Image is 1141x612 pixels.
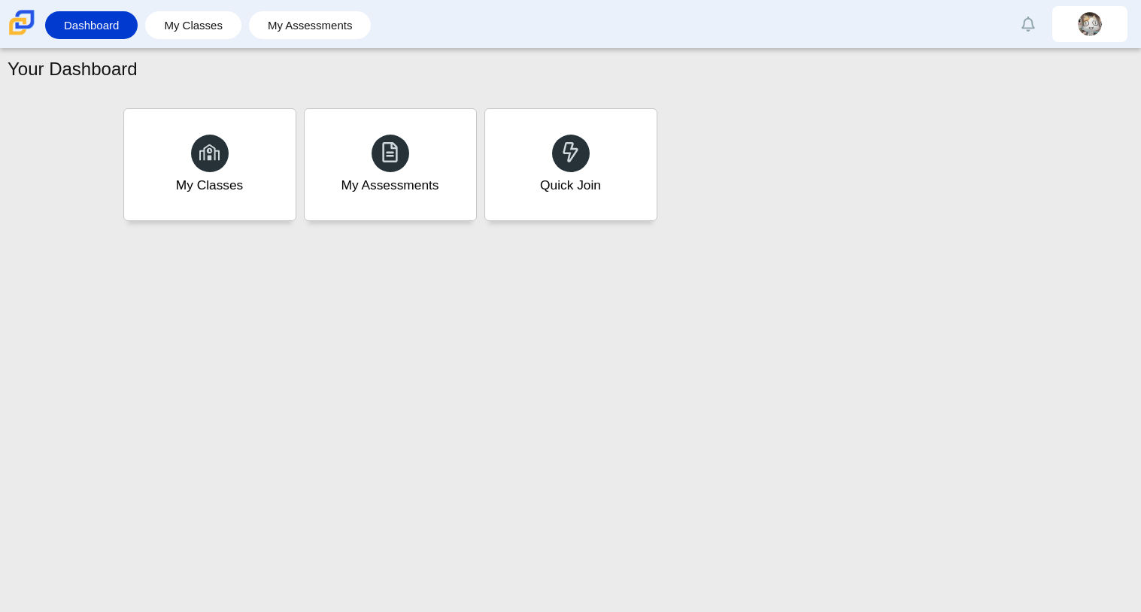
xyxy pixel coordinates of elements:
a: My Classes [153,11,234,39]
div: My Assessments [341,176,439,195]
h1: Your Dashboard [8,56,138,82]
a: My Classes [123,108,296,221]
img: jaran.ortizrodrigu.ZrtCeX [1078,12,1102,36]
a: My Assessments [304,108,477,221]
a: jaran.ortizrodrigu.ZrtCeX [1052,6,1127,42]
a: Quick Join [484,108,657,221]
div: My Classes [176,176,244,195]
div: Quick Join [540,176,601,195]
a: My Assessments [256,11,364,39]
a: Dashboard [53,11,130,39]
a: Carmen School of Science & Technology [6,28,38,41]
img: Carmen School of Science & Technology [6,7,38,38]
a: Alerts [1012,8,1045,41]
